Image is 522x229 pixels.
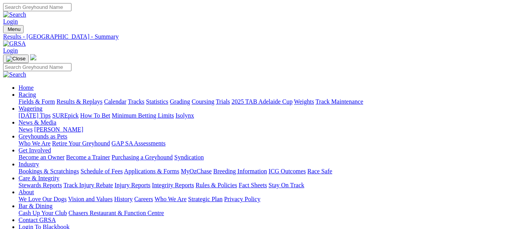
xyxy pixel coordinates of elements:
[8,26,20,32] span: Menu
[146,98,168,105] a: Statistics
[114,182,150,188] a: Injury Reports
[19,161,39,167] a: Industry
[30,54,36,60] img: logo-grsa-white.png
[3,55,29,63] button: Toggle navigation
[19,140,51,147] a: Who We Are
[307,168,332,174] a: Race Safe
[19,91,36,98] a: Racing
[80,168,122,174] a: Schedule of Fees
[19,105,43,112] a: Wagering
[19,175,60,181] a: Care & Integrity
[112,140,166,147] a: GAP SA Assessments
[19,210,67,216] a: Cash Up Your Club
[170,98,190,105] a: Grading
[192,98,214,105] a: Coursing
[19,217,56,223] a: Contact GRSA
[19,112,51,119] a: [DATE] Tips
[19,133,67,140] a: Greyhounds as Pets
[63,182,113,188] a: Track Injury Rebate
[19,119,56,126] a: News & Media
[3,40,26,47] img: GRSA
[181,168,212,174] a: MyOzChase
[19,203,53,209] a: Bar & Dining
[112,154,173,161] a: Purchasing a Greyhound
[19,154,519,161] div: Get Involved
[19,196,66,202] a: We Love Our Dogs
[19,147,51,154] a: Get Involved
[52,112,78,119] a: SUREpick
[19,154,65,161] a: Become an Owner
[114,196,133,202] a: History
[316,98,363,105] a: Track Maintenance
[19,168,519,175] div: Industry
[19,84,34,91] a: Home
[19,112,519,119] div: Wagering
[19,196,519,203] div: About
[294,98,314,105] a: Weights
[19,210,519,217] div: Bar & Dining
[19,168,79,174] a: Bookings & Scratchings
[19,98,55,105] a: Fields & Form
[3,18,18,25] a: Login
[3,3,71,11] input: Search
[188,196,223,202] a: Strategic Plan
[269,182,304,188] a: Stay On Track
[68,210,164,216] a: Chasers Restaurant & Function Centre
[68,196,112,202] a: Vision and Values
[66,154,110,161] a: Become a Trainer
[6,56,26,62] img: Close
[104,98,126,105] a: Calendar
[213,168,267,174] a: Breeding Information
[3,11,26,18] img: Search
[175,112,194,119] a: Isolynx
[196,182,237,188] a: Rules & Policies
[3,33,519,40] a: Results - [GEOGRAPHIC_DATA] - Summary
[19,140,519,147] div: Greyhounds as Pets
[19,126,32,133] a: News
[128,98,145,105] a: Tracks
[112,112,174,119] a: Minimum Betting Limits
[134,196,153,202] a: Careers
[224,196,260,202] a: Privacy Policy
[19,189,34,195] a: About
[52,140,110,147] a: Retire Your Greyhound
[19,126,519,133] div: News & Media
[174,154,204,161] a: Syndication
[3,25,24,33] button: Toggle navigation
[231,98,292,105] a: 2025 TAB Adelaide Cup
[152,182,194,188] a: Integrity Reports
[56,98,102,105] a: Results & Replays
[239,182,267,188] a: Fact Sheets
[80,112,111,119] a: How To Bet
[19,182,62,188] a: Stewards Reports
[3,63,71,71] input: Search
[124,168,179,174] a: Applications & Forms
[216,98,230,105] a: Trials
[19,182,519,189] div: Care & Integrity
[269,168,306,174] a: ICG Outcomes
[155,196,187,202] a: Who We Are
[3,71,26,78] img: Search
[34,126,83,133] a: [PERSON_NAME]
[3,47,18,54] a: Login
[19,98,519,105] div: Racing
